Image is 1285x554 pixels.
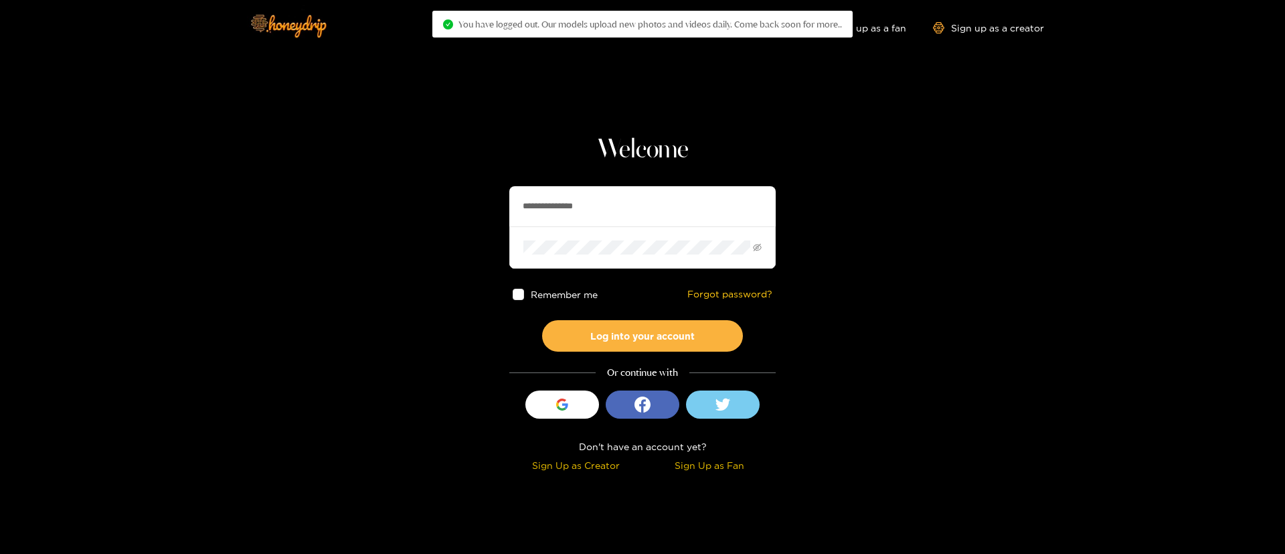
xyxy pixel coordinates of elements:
[687,289,772,300] a: Forgot password?
[815,22,906,33] a: Sign up as a fan
[646,458,772,473] div: Sign Up as Fan
[753,243,762,252] span: eye-invisible
[513,458,639,473] div: Sign Up as Creator
[443,19,453,29] span: check-circle
[458,19,842,29] span: You have logged out. Our models upload new photos and videos daily. Come back soon for more..
[509,134,776,166] h1: Welcome
[531,289,598,299] span: Remember me
[509,365,776,380] div: Or continue with
[509,439,776,454] div: Don't have an account yet?
[542,320,743,352] button: Log into your account
[933,22,1044,33] a: Sign up as a creator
